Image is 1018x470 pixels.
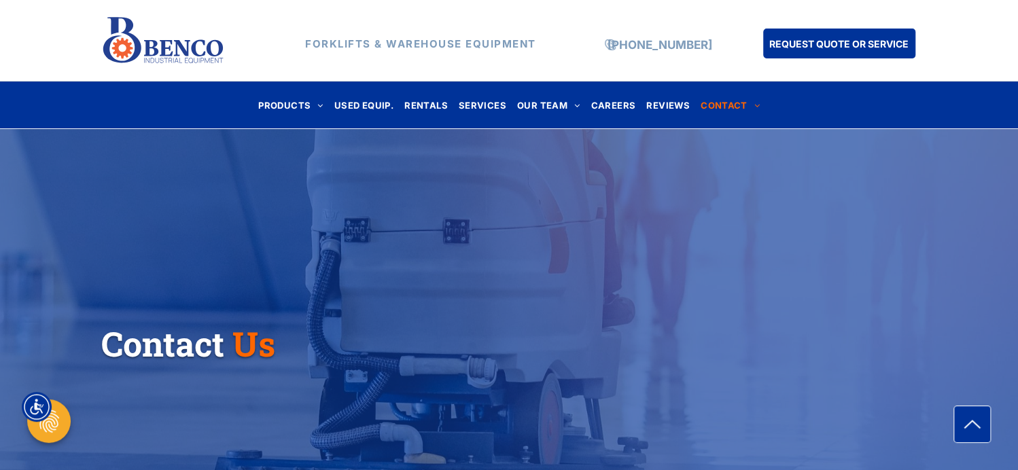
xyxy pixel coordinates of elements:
a: REVIEWS [641,96,695,114]
span: Contact [101,321,224,366]
a: [PHONE_NUMBER] [607,38,712,52]
a: PRODUCTS [253,96,329,114]
strong: FORKLIFTS & WAREHOUSE EQUIPMENT [305,37,536,50]
span: REQUEST QUOTE OR SERVICE [769,31,909,56]
a: REQUEST QUOTE OR SERVICE [763,29,915,58]
a: SERVICES [453,96,512,114]
span: Us [232,321,275,366]
a: USED EQUIP. [329,96,399,114]
a: CONTACT [695,96,765,114]
div: Accessibility Menu [22,392,52,422]
a: RENTALS [399,96,453,114]
a: OUR TEAM [512,96,586,114]
a: CAREERS [585,96,641,114]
